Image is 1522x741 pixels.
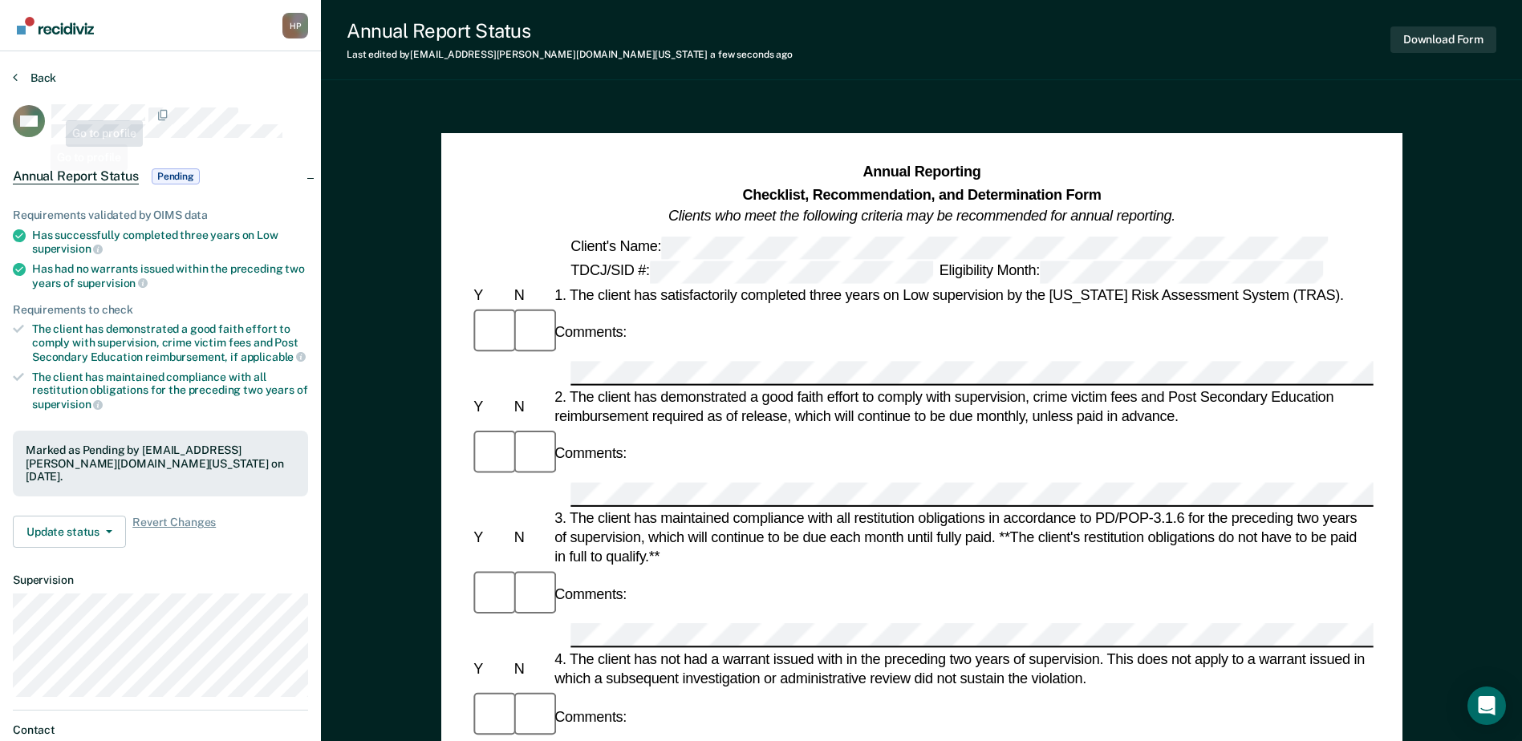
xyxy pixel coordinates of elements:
div: 1. The client has satisfactorily completed three years on Low supervision by the [US_STATE] Risk ... [551,285,1374,304]
span: a few seconds ago [710,49,793,60]
img: Recidiviz [17,17,94,34]
div: Marked as Pending by [EMAIL_ADDRESS][PERSON_NAME][DOMAIN_NAME][US_STATE] on [DATE]. [26,443,295,484]
div: Comments: [551,707,630,726]
div: 2. The client has demonstrated a good faith effort to comply with supervision, crime victim fees ... [551,387,1374,425]
div: Y [470,528,510,547]
div: Open Intercom Messenger [1467,686,1506,725]
span: supervision [32,242,103,255]
div: N [510,528,550,547]
dt: Contact [13,723,308,737]
div: Requirements validated by OIMS data [13,209,308,222]
span: applicable [241,350,306,363]
div: Has had no warrants issued within the preceding two years of [32,262,308,290]
div: N [510,285,550,304]
div: Comments: [551,322,630,342]
div: The client has maintained compliance with all restitution obligations for the preceding two years of [32,370,308,411]
div: N [510,659,550,678]
div: Y [470,285,510,304]
div: The client has demonstrated a good faith effort to comply with supervision, crime victim fees and... [32,322,308,363]
div: Last edited by [EMAIL_ADDRESS][PERSON_NAME][DOMAIN_NAME][US_STATE] [347,49,793,60]
div: Y [470,396,510,415]
button: Update status [13,516,126,548]
span: Pending [152,168,200,184]
span: Revert Changes [132,516,216,548]
div: Comments: [551,444,630,464]
div: H P [282,13,308,38]
div: Y [470,659,510,678]
span: Annual Report Status [13,168,139,184]
button: Download Form [1390,26,1496,53]
div: TDCJ/SID #: [567,261,936,283]
div: 3. The client has maintained compliance with all restitution obligations in accordance to PD/POP-... [551,508,1374,567]
span: supervision [77,277,148,290]
div: Annual Report Status [347,19,793,43]
strong: Annual Reporting [862,164,980,180]
div: Comments: [551,585,630,605]
dt: Supervision [13,573,308,587]
button: Back [13,71,56,85]
div: 4. The client has not had a warrant issued with in the preceding two years of supervision. This d... [551,650,1374,688]
div: Eligibility Month: [936,261,1325,283]
div: N [510,396,550,415]
strong: Checklist, Recommendation, and Determination Form [742,186,1101,202]
span: supervision [32,398,103,411]
em: Clients who meet the following criteria may be recommended for annual reporting. [668,208,1175,224]
div: Has successfully completed three years on Low [32,229,308,256]
div: Client's Name: [567,236,1331,258]
div: Requirements to check [13,303,308,317]
button: Profile dropdown button [282,13,308,38]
